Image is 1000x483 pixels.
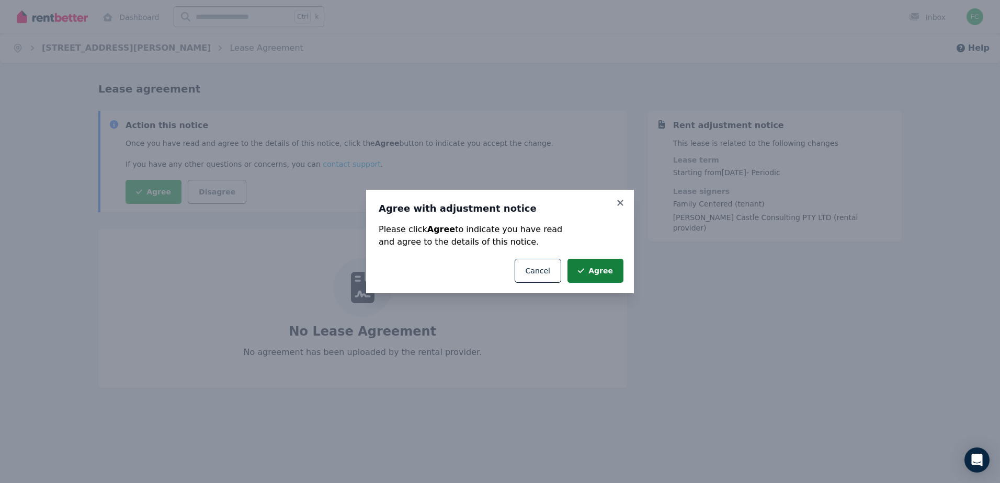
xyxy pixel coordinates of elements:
[964,447,990,473] div: Open Intercom Messenger
[379,202,621,215] h3: Agree with adjustment notice
[567,259,623,283] button: Agree
[379,223,621,248] p: Please click to indicate you have read and agree to the details of this notice.
[427,224,455,234] strong: Agree
[515,259,561,283] button: Cancel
